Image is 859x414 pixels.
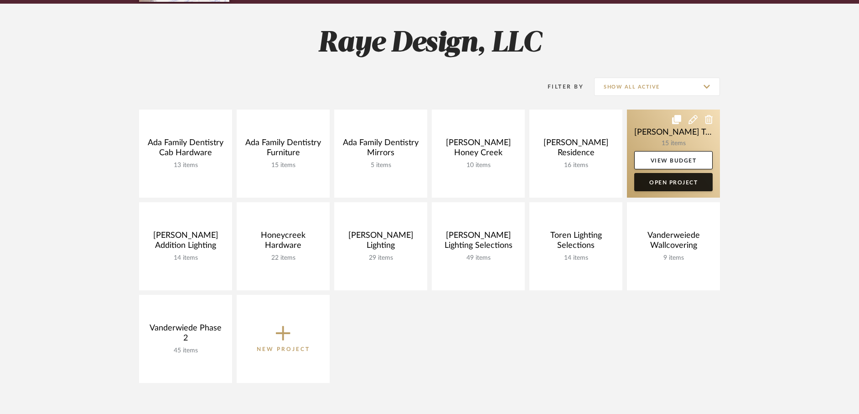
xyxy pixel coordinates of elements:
div: Vanderweiede Wallcovering [634,231,713,254]
div: [PERSON_NAME] Addition Lighting [146,231,225,254]
div: Toren Lighting Selections [537,231,615,254]
div: 14 items [537,254,615,262]
div: 13 items [146,162,225,169]
div: 10 items [439,162,517,169]
div: Ada Family Dentistry Mirrors [342,138,420,162]
div: 9 items [634,254,713,262]
h2: Raye Design, LLC [101,26,758,61]
div: 49 items [439,254,517,262]
div: 29 items [342,254,420,262]
div: Ada Family Dentistry Cab Hardware [146,138,225,162]
div: Vanderwiede Phase 2 [146,323,225,347]
div: [PERSON_NAME] Honey Creek [439,138,517,162]
a: View Budget [634,151,713,169]
button: New Project [237,295,330,383]
div: Honeycreek Hardware [244,231,322,254]
div: [PERSON_NAME] Residence [537,138,615,162]
div: 16 items [537,162,615,169]
p: New Project [257,345,310,354]
div: [PERSON_NAME] Lighting [342,231,420,254]
div: 5 items [342,162,420,169]
div: 22 items [244,254,322,262]
div: [PERSON_NAME] Lighting Selections [439,231,517,254]
a: Open Project [634,173,713,191]
div: Filter By [536,82,584,91]
div: Ada Family Dentistry Furniture [244,138,322,162]
div: 14 items [146,254,225,262]
div: 15 items [244,162,322,169]
div: 45 items [146,347,225,355]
